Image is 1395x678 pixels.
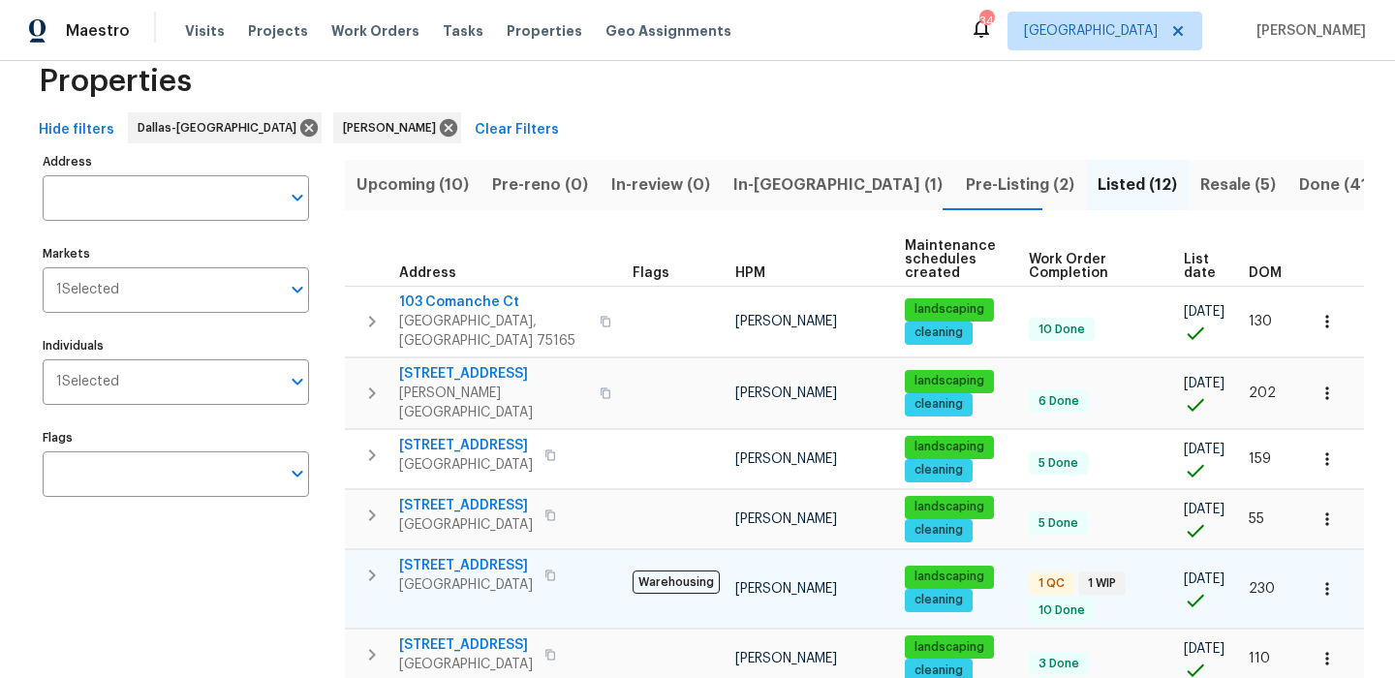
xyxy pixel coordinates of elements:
[128,112,322,143] div: Dallas-[GEOGRAPHIC_DATA]
[1031,393,1087,410] span: 6 Done
[43,248,309,260] label: Markets
[633,570,720,594] span: Warehousing
[443,24,483,38] span: Tasks
[1299,171,1383,199] span: Done (412)
[1098,171,1177,199] span: Listed (12)
[1184,253,1216,280] span: List date
[284,460,311,487] button: Open
[907,301,992,318] span: landscaping
[605,21,731,41] span: Geo Assignments
[356,171,469,199] span: Upcoming (10)
[633,266,669,280] span: Flags
[907,499,992,515] span: landscaping
[1184,642,1224,656] span: [DATE]
[399,293,588,312] span: 103 Comanche Ct
[1249,315,1272,328] span: 130
[138,118,304,138] span: Dallas-[GEOGRAPHIC_DATA]
[1249,652,1270,665] span: 110
[907,592,971,608] span: cleaning
[611,171,710,199] span: In-review (0)
[735,652,837,665] span: [PERSON_NAME]
[1024,21,1158,41] span: [GEOGRAPHIC_DATA]
[248,21,308,41] span: Projects
[907,396,971,413] span: cleaning
[1031,602,1093,619] span: 10 Done
[284,276,311,303] button: Open
[399,364,588,384] span: [STREET_ADDRESS]
[43,156,309,168] label: Address
[1184,572,1224,586] span: [DATE]
[907,569,992,585] span: landscaping
[399,655,533,674] span: [GEOGRAPHIC_DATA]
[735,512,837,526] span: [PERSON_NAME]
[1031,515,1086,532] span: 5 Done
[1080,575,1124,592] span: 1 WIP
[1184,377,1224,390] span: [DATE]
[492,171,588,199] span: Pre-reno (0)
[1031,656,1087,672] span: 3 Done
[399,436,533,455] span: [STREET_ADDRESS]
[735,582,837,596] span: [PERSON_NAME]
[1184,503,1224,516] span: [DATE]
[735,266,765,280] span: HPM
[907,462,971,478] span: cleaning
[43,340,309,352] label: Individuals
[966,171,1074,199] span: Pre-Listing (2)
[467,112,567,148] button: Clear Filters
[43,432,309,444] label: Flags
[1184,305,1224,319] span: [DATE]
[343,118,444,138] span: [PERSON_NAME]
[399,575,533,595] span: [GEOGRAPHIC_DATA]
[1249,512,1264,526] span: 55
[1184,443,1224,456] span: [DATE]
[1249,386,1276,400] span: 202
[56,374,119,390] span: 1 Selected
[39,72,192,91] span: Properties
[56,282,119,298] span: 1 Selected
[331,21,419,41] span: Work Orders
[399,312,588,351] span: [GEOGRAPHIC_DATA], [GEOGRAPHIC_DATA] 75165
[399,515,533,535] span: [GEOGRAPHIC_DATA]
[39,118,114,142] span: Hide filters
[399,556,533,575] span: [STREET_ADDRESS]
[907,639,992,656] span: landscaping
[1200,171,1276,199] span: Resale (5)
[907,522,971,539] span: cleaning
[1249,452,1271,466] span: 159
[1031,575,1072,592] span: 1 QC
[399,266,456,280] span: Address
[735,386,837,400] span: [PERSON_NAME]
[507,21,582,41] span: Properties
[399,635,533,655] span: [STREET_ADDRESS]
[284,368,311,395] button: Open
[1031,322,1093,338] span: 10 Done
[66,21,130,41] span: Maestro
[905,239,996,280] span: Maintenance schedules created
[399,496,533,515] span: [STREET_ADDRESS]
[475,118,559,142] span: Clear Filters
[284,184,311,211] button: Open
[1249,582,1275,596] span: 230
[735,315,837,328] span: [PERSON_NAME]
[735,452,837,466] span: [PERSON_NAME]
[185,21,225,41] span: Visits
[907,373,992,389] span: landscaping
[1031,455,1086,472] span: 5 Done
[399,384,588,422] span: [PERSON_NAME][GEOGRAPHIC_DATA]
[333,112,461,143] div: [PERSON_NAME]
[907,324,971,341] span: cleaning
[733,171,943,199] span: In-[GEOGRAPHIC_DATA] (1)
[979,12,993,31] div: 34
[1249,21,1366,41] span: [PERSON_NAME]
[907,439,992,455] span: landscaping
[1249,266,1282,280] span: DOM
[399,455,533,475] span: [GEOGRAPHIC_DATA]
[1029,253,1151,280] span: Work Order Completion
[31,112,122,148] button: Hide filters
